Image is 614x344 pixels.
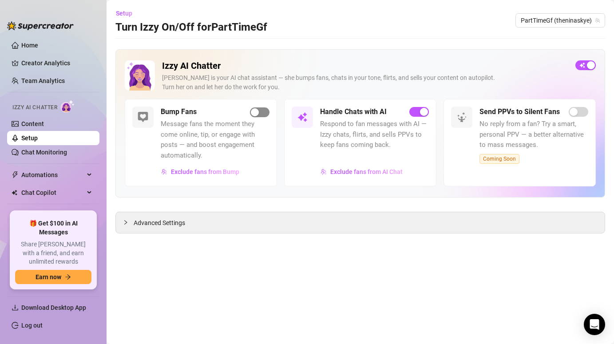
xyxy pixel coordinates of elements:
[7,21,74,30] img: logo-BBDzfeDw.svg
[115,6,139,20] button: Setup
[12,304,19,311] span: download
[456,112,467,123] img: svg%3e
[21,134,38,142] a: Setup
[161,169,167,175] img: svg%3e
[123,220,128,225] span: collapsed
[21,149,67,156] a: Chat Monitoring
[36,273,61,281] span: Earn now
[21,77,65,84] a: Team Analytics
[15,270,91,284] button: Earn nowarrow-right
[584,314,605,335] div: Open Intercom Messenger
[12,190,17,196] img: Chat Copilot
[161,107,197,117] h5: Bump Fans
[21,120,44,127] a: Content
[320,165,403,179] button: Exclude fans from AI Chat
[21,304,86,311] span: Download Desktop App
[479,154,519,164] span: Coming Soon
[330,168,403,175] span: Exclude fans from AI Chat
[134,218,185,228] span: Advanced Settings
[161,165,240,179] button: Exclude fans from Bump
[320,119,429,150] span: Respond to fan messages with AI — Izzy chats, flirts, and sells PPVs to keep fans coming back.
[21,56,92,70] a: Creator Analytics
[65,274,71,280] span: arrow-right
[12,103,57,112] span: Izzy AI Chatter
[138,112,148,123] img: svg%3e
[21,322,43,329] a: Log out
[162,73,568,92] div: [PERSON_NAME] is your AI chat assistant — she bumps fans, chats in your tone, flirts, and sells y...
[171,168,239,175] span: Exclude fans from Bump
[297,112,308,123] img: svg%3e
[15,219,91,237] span: 🎁 Get $100 in AI Messages
[595,18,600,23] span: team
[21,42,38,49] a: Home
[162,60,568,71] h2: Izzy AI Chatter
[21,186,84,200] span: Chat Copilot
[61,100,75,113] img: AI Chatter
[12,171,19,178] span: thunderbolt
[125,60,155,91] img: Izzy AI Chatter
[321,169,327,175] img: svg%3e
[123,217,134,227] div: collapsed
[21,168,84,182] span: Automations
[521,14,600,27] span: PartTimeGf (theninaskye)
[15,240,91,266] span: Share [PERSON_NAME] with a friend, and earn unlimited rewards
[320,107,387,117] h5: Handle Chats with AI
[115,20,267,35] h3: Turn Izzy On/Off for PartTimeGf
[116,10,132,17] span: Setup
[479,119,588,150] span: No reply from a fan? Try a smart, personal PPV — a better alternative to mass messages.
[479,107,560,117] h5: Send PPVs to Silent Fans
[161,119,269,161] span: Message fans the moment they come online, tip, or engage with posts — and boost engagement automa...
